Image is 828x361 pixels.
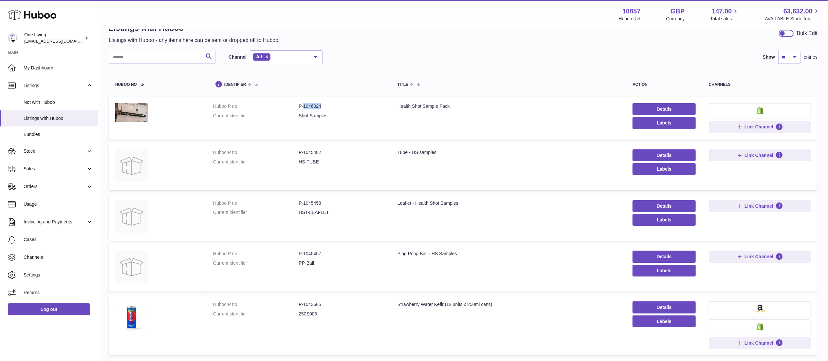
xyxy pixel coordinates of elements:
button: Labels [633,117,696,129]
dt: Current identifier [213,159,299,165]
dt: Huboo P no [213,200,299,206]
div: Bulk Edit [797,30,818,37]
div: Currency [666,16,685,22]
button: Link Channel [709,251,811,262]
div: Huboo Ref [619,16,641,22]
a: Details [633,251,696,262]
a: 147.00 Total sales [710,7,739,22]
span: AVAILABLE Stock Total [765,16,820,22]
button: Labels [633,214,696,226]
strong: GBP [671,7,685,16]
label: Show [763,54,775,60]
dd: P-1045457 [299,251,384,257]
span: Invoicing and Payments [24,219,86,225]
span: Sales [24,166,86,172]
button: Link Channel [709,121,811,133]
a: Details [633,200,696,212]
button: Link Channel [709,200,811,212]
div: Health Shot Sample Pack [397,103,619,109]
span: identifier [224,83,246,87]
label: Channel [229,54,247,60]
img: Tube - HS samples [115,149,148,182]
dt: Current identifier [213,260,299,266]
span: My Dashboard [24,65,93,71]
span: Not with Huboo [24,99,93,105]
a: Log out [8,303,90,315]
div: action [633,83,696,87]
span: Total sales [710,16,739,22]
dd: PP-Ball [299,260,384,266]
span: Channels [24,254,93,260]
button: Link Channel [709,149,811,161]
div: Ping Pong Ball - HS Samples [397,251,619,257]
dt: Current identifier [213,113,299,119]
span: Settings [24,272,93,278]
span: Link Channel [745,152,773,158]
a: Details [633,301,696,313]
button: Labels [633,315,696,327]
a: Details [633,103,696,115]
span: Huboo no [115,83,137,87]
div: Leaflet - Health Shot Samples [397,200,619,206]
span: All [256,54,262,59]
div: Strawberry Water Kefir (12 units x 250ml cans) [397,301,619,308]
dd: P-1043665 [299,301,384,308]
span: Link Channel [745,203,773,209]
p: Listings with Huboo - any items here can be sent or dropped off to Huboo. [109,37,280,44]
a: 63,632.00 AVAILABLE Stock Total [765,7,820,22]
img: shopify-small.png [757,106,764,114]
div: Tube - HS samples [397,149,619,156]
span: 147.00 [712,7,732,16]
dt: Huboo P no [213,251,299,257]
button: Link Channel [709,337,811,349]
button: Labels [633,163,696,175]
img: Health Shot Sample Pack [115,103,148,122]
img: Strawberry Water Kefir (12 units x 250ml cans) [115,301,148,334]
span: Stock [24,148,86,154]
span: Bundles [24,131,93,138]
dt: Current identifier [213,311,299,317]
img: internalAdmin-10857@internal.huboo.com [8,33,18,43]
dd: P-1046024 [299,103,384,109]
dt: Huboo P no [213,103,299,109]
div: channels [709,83,811,87]
span: Orders [24,183,86,190]
dt: Current identifier [213,209,299,216]
span: 63,632.00 [783,7,813,16]
dd: 250S003 [299,311,384,317]
dd: HST-LEAFLET [299,209,384,216]
span: Cases [24,237,93,243]
span: Link Channel [745,340,773,346]
span: Link Channel [745,254,773,259]
button: Labels [633,265,696,276]
dt: Huboo P no [213,301,299,308]
span: title [397,83,408,87]
img: amazon-small.png [755,305,765,313]
dd: P-1045458 [299,200,384,206]
span: [EMAIL_ADDRESS][DOMAIN_NAME] [24,38,96,44]
img: Ping Pong Ball - HS Samples [115,251,148,283]
span: Returns [24,290,93,296]
dt: Huboo P no [213,149,299,156]
img: Leaflet - Health Shot Samples [115,200,148,233]
span: Usage [24,201,93,207]
dd: HS-TUBE [299,159,384,165]
img: shopify-small.png [757,323,764,331]
span: Listings [24,83,86,89]
dd: P-1045482 [299,149,384,156]
a: Details [633,149,696,161]
div: One Living [24,32,83,44]
span: Listings with Huboo [24,115,93,122]
span: entries [804,54,818,60]
strong: 10857 [622,7,641,16]
dd: Shot-Samples [299,113,384,119]
span: Link Channel [745,124,773,130]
